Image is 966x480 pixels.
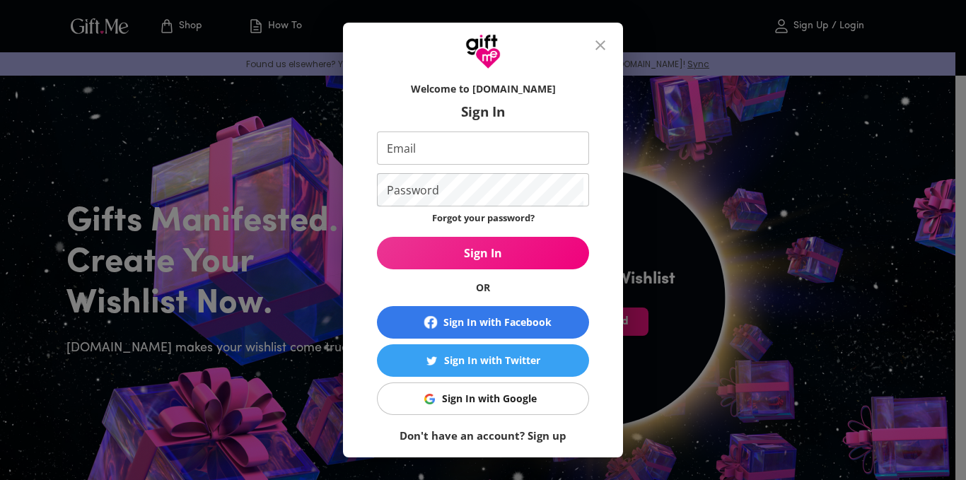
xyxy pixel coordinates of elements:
[377,382,589,415] button: Sign In with GoogleSign In with Google
[377,82,589,96] h6: Welcome to [DOMAIN_NAME]
[377,237,589,269] button: Sign In
[444,353,540,368] div: Sign In with Twitter
[400,428,566,443] a: Don't have an account? Sign up
[583,28,617,62] button: close
[424,394,435,404] img: Sign In with Google
[377,103,589,120] h6: Sign In
[377,245,589,261] span: Sign In
[377,344,589,377] button: Sign In with TwitterSign In with Twitter
[377,306,589,339] button: Sign In with Facebook
[465,34,501,69] img: GiftMe Logo
[377,455,589,473] p: © 2025 RealGifts, LLC. All rights reserved.
[432,211,535,224] a: Forgot your password?
[442,391,537,406] div: Sign In with Google
[426,356,437,366] img: Sign In with Twitter
[443,315,552,330] div: Sign In with Facebook
[377,281,589,295] h6: OR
